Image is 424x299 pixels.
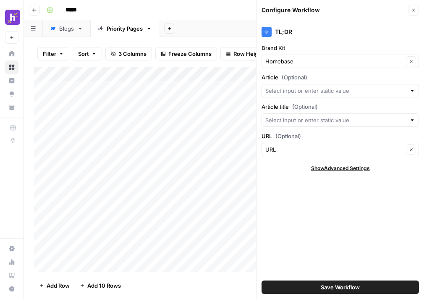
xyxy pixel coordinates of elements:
button: Save Workflow [262,281,419,294]
button: Filter [37,47,69,60]
div: Priority Pages [107,24,143,33]
input: Select input or enter static value [265,87,406,95]
button: Workspace: Homebase [5,7,18,28]
span: (Optional) [282,73,307,81]
span: Add Row [47,281,70,290]
span: Show Advanced Settings [311,165,370,172]
span: Add 10 Rows [87,281,121,290]
div: TL;DR [262,27,419,37]
button: Row Height [220,47,269,60]
a: Priority Pages [90,20,159,37]
a: Blogs [43,20,90,37]
span: (Optional) [292,102,318,111]
span: Save Workflow [321,283,360,291]
span: (Optional) [275,132,301,140]
a: Settings [5,242,18,255]
button: Sort [73,47,102,60]
img: Homebase Logo [5,10,20,25]
span: Sort [78,50,89,58]
input: Select input or enter static value [265,116,406,124]
a: Browse [5,60,18,74]
button: Freeze Columns [155,47,217,60]
span: 3 Columns [118,50,147,58]
input: URL [265,145,403,154]
a: Learning Hub [5,269,18,282]
input: Homebase [265,57,403,66]
label: Article title [262,102,419,111]
a: Your Data [5,101,18,114]
a: Usage [5,255,18,269]
button: 3 Columns [105,47,152,60]
span: Row Height [233,50,264,58]
label: Brand Kit [262,44,419,52]
div: Blogs [59,24,74,33]
span: Freeze Columns [168,50,212,58]
label: Article [262,73,419,81]
button: Add Row [34,279,75,292]
a: Home [5,47,18,60]
button: Add 10 Rows [75,279,126,292]
label: URL [262,132,419,140]
button: Help + Support [5,282,18,296]
a: Opportunities [5,87,18,101]
span: Filter [43,50,56,58]
a: Insights [5,74,18,87]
